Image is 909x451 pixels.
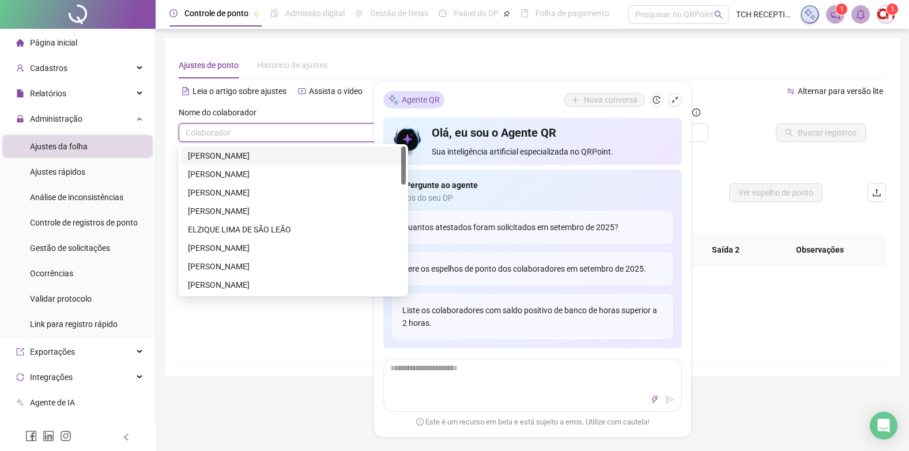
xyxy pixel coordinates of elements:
[188,205,399,217] div: [PERSON_NAME]
[16,89,24,97] span: file
[30,63,67,73] span: Cadastros
[30,114,82,123] span: Administração
[798,87,883,96] span: Alternar para versão lite
[181,276,406,294] div: GILSON ARAUJO
[439,9,447,17] span: dashboard
[16,115,24,123] span: lock
[253,10,260,17] span: pushpin
[30,38,77,47] span: Página inicial
[840,5,844,13] span: 1
[182,87,190,95] span: file-text
[298,87,306,95] span: youtube
[416,418,424,425] span: exclamation-circle
[188,223,399,236] div: ELZIQUE LIMA DE SÃO LEÃO
[30,373,73,382] span: Integrações
[416,416,649,428] span: Este é um recurso em beta e está sujeito a erros. Utilize com cautela!
[193,321,872,334] div: Não há dados
[714,10,723,19] span: search
[355,9,363,17] span: sun
[787,87,795,95] span: swap
[891,5,895,13] span: 1
[169,9,178,17] span: clock-circle
[30,142,88,151] span: Ajustes da folha
[652,96,661,104] span: history
[30,89,66,98] span: Relatórios
[188,260,399,273] div: [PERSON_NAME]
[776,123,866,142] button: Buscar registros
[671,96,679,104] span: shrink
[887,3,898,15] sup: Atualize o seu contato no menu Meus Dados
[193,87,286,96] span: Leia o artigo sobre ajustes
[836,3,847,15] sup: 1
[388,93,399,106] img: sparkle-icon.fc2bf0ac1784a2077858766a79e2daf3.svg
[736,8,794,21] span: TCH RECEPTIVO
[432,145,672,158] span: Sua inteligência artificial especializada no QRPoint.
[179,106,264,119] label: Nome do colaborador
[30,294,92,303] span: Validar protocolo
[30,269,73,278] span: Ocorrências
[383,91,444,108] div: Agente QR
[270,9,278,17] span: file-done
[374,87,382,95] span: history
[830,9,840,20] span: notification
[855,9,866,20] span: bell
[309,87,363,96] span: Assista o vídeo
[285,9,345,18] span: Admissão digital
[393,294,673,339] div: Liste os colaboradores com saldo positivo de banco de horas superior a 2 horas.
[520,9,529,17] span: book
[181,220,406,239] div: ELZIQUE LIMA DE SÃO LEÃO
[393,125,423,158] img: icon
[179,61,239,70] span: Ajustes de ponto
[16,373,24,381] span: sync
[762,234,877,266] th: Observações
[181,202,406,220] div: CLAUDIA SANTOS MENEZES
[872,188,881,197] span: upload
[181,165,406,183] div: ANDRÉ HIPÓLITO DA SILVA
[181,257,406,276] div: EVAMAR ALCANTARA RAMOS DOS SANTOS
[393,191,673,204] span: Dados do seu DP
[370,9,428,18] span: Gestão de férias
[651,396,659,404] span: thunderbolt
[405,179,478,191] span: Pergunte ao agente
[30,347,75,356] span: Exportações
[60,430,71,442] span: instagram
[30,193,123,202] span: Análise de inconsistências
[188,186,399,199] div: [PERSON_NAME]
[729,183,823,202] button: Ver espelho de ponto
[188,242,399,254] div: [PERSON_NAME]
[877,6,895,23] img: 51853
[188,149,399,162] div: [PERSON_NAME]
[454,9,499,18] span: Painel do DP
[535,9,609,18] span: Folha de pagamento
[43,430,54,442] span: linkedin
[30,167,85,176] span: Ajustes rápidos
[30,243,110,253] span: Gestão de solicitações
[181,146,406,165] div: ALEX CALDAS ALVES
[16,39,24,47] span: home
[184,9,248,18] span: Controle de ponto
[393,253,673,285] div: Gere os espelhos de ponto dos colaboradores em setembro de 2025.
[16,348,24,356] span: export
[680,234,771,266] th: Saída 2
[432,125,672,141] h4: Olá, eu sou o Agente QR
[692,108,700,116] span: info-circle
[188,168,399,181] div: [PERSON_NAME]
[663,393,677,407] button: send
[16,64,24,72] span: user-add
[870,412,897,439] div: Open Intercom Messenger
[122,433,130,441] span: left
[503,10,510,17] span: pushpin
[30,398,75,407] span: Agente de IA
[771,243,868,256] span: Observações
[30,320,118,329] span: Link para registro rápido
[181,239,406,257] div: ERALDO RIBEIRO DOS SANTOS
[564,93,645,107] button: Nova conversa
[804,8,816,21] img: sparkle-icon.fc2bf0ac1784a2077858766a79e2daf3.svg
[188,279,399,291] div: [PERSON_NAME]
[25,430,37,442] span: facebook
[393,211,673,243] div: Quantos atestados foram solicitados em setembro de 2025?
[181,183,406,202] div: CATIA REGINA ASSIS
[30,218,138,227] span: Controle de registros de ponto
[257,61,327,70] span: Histórico de ajustes
[648,393,662,407] button: thunderbolt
